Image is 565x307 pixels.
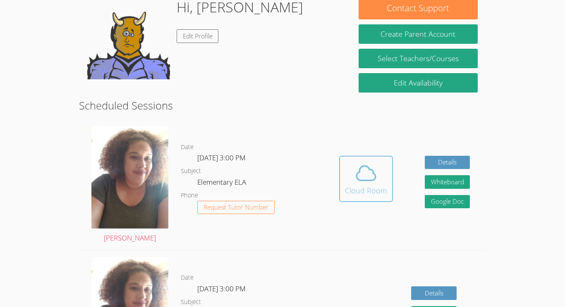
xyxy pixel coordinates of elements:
button: Request Tutor Number [197,201,275,214]
span: [DATE] 3:00 PM [197,153,246,162]
dd: Elementary ELA [197,176,248,190]
a: Edit Availability [359,73,478,93]
a: [PERSON_NAME] [91,126,168,244]
a: Google Doc [425,195,470,209]
dt: Date [181,273,194,283]
a: Details [425,156,470,169]
dt: Phone [181,190,198,201]
dt: Subject [181,166,201,176]
h2: Scheduled Sessions [79,98,486,113]
a: Edit Profile [177,29,219,43]
span: [DATE] 3:00 PM [197,284,246,293]
span: Request Tutor Number [203,204,268,210]
img: avatar.png [91,126,168,228]
a: Details [411,286,457,300]
dt: Date [181,142,194,152]
button: Cloud Room [339,156,393,202]
button: Create Parent Account [359,24,478,44]
button: Whiteboard [425,175,470,189]
a: Select Teachers/Courses [359,49,478,68]
div: Cloud Room [345,185,387,196]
